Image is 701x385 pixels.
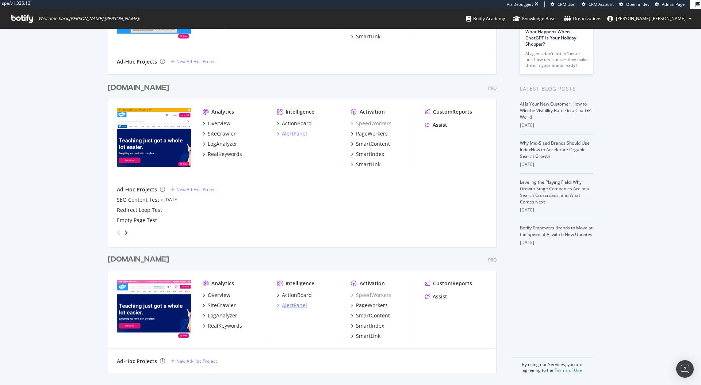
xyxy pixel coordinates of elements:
[425,108,472,115] a: CustomReports
[123,229,129,236] div: angle-right
[520,207,593,213] div: [DATE]
[277,130,307,137] a: AlertPanel
[425,293,447,300] a: Assist
[676,360,694,378] div: Open Intercom Messenger
[425,280,472,287] a: CustomReports
[211,108,234,115] div: Analytics
[360,280,385,287] div: Activation
[176,58,217,65] div: New Ad-Hoc Project
[513,15,556,22] div: Knowledge Base
[555,367,582,373] a: Terms of Use
[117,108,191,167] img: twinkl.com
[488,85,497,91] div: Pro
[351,332,380,340] a: SmartLink
[208,150,242,158] div: RealKeywords
[525,28,576,47] a: What Happens When ChatGPT Is Your Holiday Shopper?
[488,257,497,263] div: Pro
[351,322,384,329] a: SmartIndex
[282,302,307,309] div: AlertPanel
[203,150,242,158] a: RealKeywords
[117,280,191,339] img: www.twinkl.com.au
[171,186,217,192] a: New Ad-Hoc Project
[171,58,217,65] a: New Ad-Hoc Project
[286,280,314,287] div: Intelligence
[203,120,230,127] a: Overview
[356,302,388,309] div: PageWorkers
[351,312,390,319] a: SmartContent
[520,239,593,246] div: [DATE]
[425,121,447,129] a: Assist
[520,179,589,205] a: Leveling the Playing Field: Why Growth-Stage Companies Are at a Search Crossroads, and What Comes...
[356,312,390,319] div: SmartContent
[351,150,384,158] a: SmartIndex
[360,108,385,115] div: Activation
[655,1,685,7] a: Admin Page
[433,121,447,129] div: Assist
[277,291,312,299] a: ActionBoard
[171,358,217,364] a: New Ad-Hoc Project
[351,33,380,40] a: SmartLink
[277,120,312,127] a: ActionBoard
[203,140,237,148] a: LogAnalyzer
[616,15,686,22] span: jason.weddle
[356,150,384,158] div: SmartIndex
[277,302,307,309] a: AlertPanel
[551,1,576,7] a: CRM User
[433,293,447,300] div: Assist
[117,186,157,193] div: Ad-Hoc Projects
[351,302,388,309] a: PageWorkers
[164,197,179,203] a: [DATE]
[176,186,217,192] div: New Ad-Hoc Project
[282,291,312,299] div: ActionBoard
[117,196,159,203] div: SEO Content Test
[356,140,390,148] div: SmartContent
[351,291,391,299] a: SpeedWorkers
[466,15,505,22] div: Botify Academy
[582,1,614,7] a: CRM Account
[520,85,593,93] div: Latest Blog Posts
[351,161,380,168] a: SmartLink
[351,130,388,137] a: PageWorkers
[211,280,234,287] div: Analytics
[203,302,236,309] a: SiteCrawler
[564,15,601,22] div: Organizations
[662,1,685,7] span: Admin Page
[433,108,472,115] div: CustomReports
[520,140,590,159] a: Why Mid-Sized Brands Should Use IndexNow to Accelerate Organic Search Growth
[108,254,172,265] a: [DOMAIN_NAME]
[511,358,593,373] div: By using our Services, you are agreeing to the
[108,254,169,265] div: [DOMAIN_NAME]
[356,161,380,168] div: SmartLink
[356,332,380,340] div: SmartLink
[108,83,169,93] div: [DOMAIN_NAME]
[117,217,157,224] a: Empty Page Test
[520,225,593,237] a: Botify Empowers Brands to Move at the Speed of AI with 6 New Updates
[117,206,162,214] a: Redirect Loop Test
[176,358,217,364] div: New Ad-Hoc Project
[351,120,391,127] a: SpeedWorkers
[208,312,237,319] div: LogAnalyzer
[282,120,312,127] div: ActionBoard
[520,122,593,129] div: [DATE]
[558,1,576,7] span: CRM User
[108,83,172,93] a: [DOMAIN_NAME]
[117,358,157,365] div: Ad-Hoc Projects
[619,1,650,7] a: Open in dev
[564,9,601,28] a: Organizations
[38,16,140,22] span: Welcome back, [PERSON_NAME].[PERSON_NAME] !
[203,322,242,329] a: RealKeywords
[466,9,505,28] a: Botify Academy
[117,58,157,65] div: Ad-Hoc Projects
[282,130,307,137] div: AlertPanel
[351,140,390,148] a: SmartContent
[433,280,472,287] div: CustomReports
[525,51,587,68] div: AI agents don’t just influence purchase decisions — they make them. Is your brand ready?
[286,108,314,115] div: Intelligence
[520,161,593,168] div: [DATE]
[208,130,236,137] div: SiteCrawler
[208,302,236,309] div: SiteCrawler
[208,140,237,148] div: LogAnalyzer
[520,101,593,120] a: AI Is Your New Customer: How to Win the Visibility Battle in a ChatGPT World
